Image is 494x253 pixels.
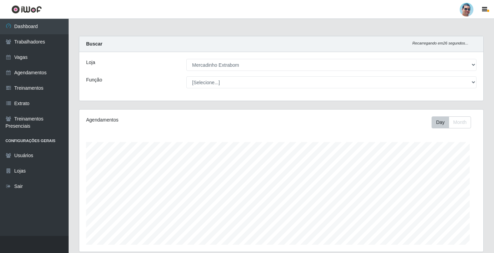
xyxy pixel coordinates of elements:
i: Recarregando em 26 segundos... [412,41,468,45]
label: Loja [86,59,95,66]
img: CoreUI Logo [11,5,42,14]
div: First group [432,116,471,128]
button: Month [449,116,471,128]
div: Agendamentos [86,116,243,124]
strong: Buscar [86,41,102,47]
label: Função [86,76,102,84]
button: Day [432,116,449,128]
div: Toolbar with button groups [432,116,477,128]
